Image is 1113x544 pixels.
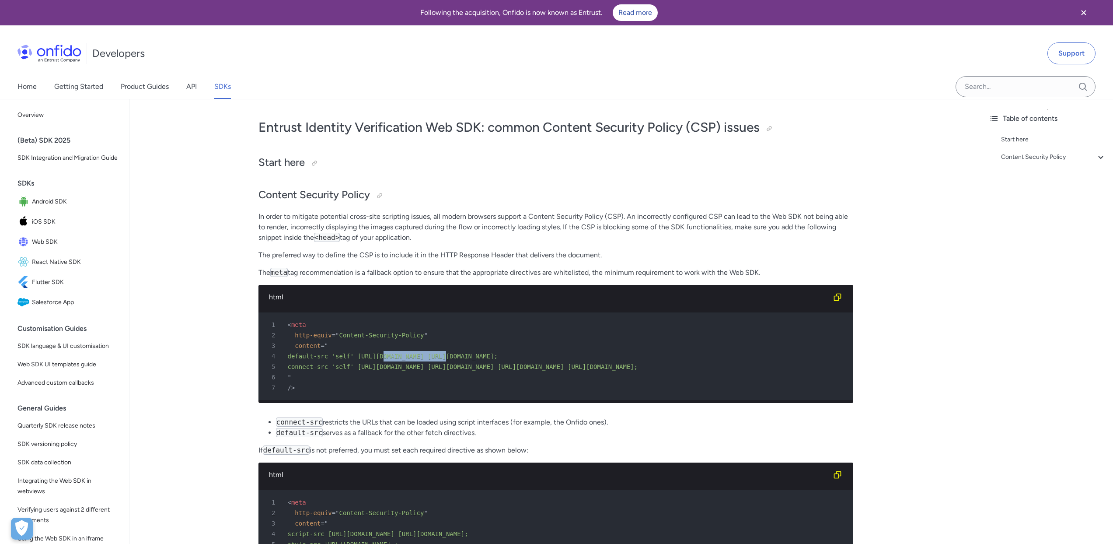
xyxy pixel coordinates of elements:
h2: Start here [258,155,853,170]
span: Quarterly SDK release notes [17,421,119,431]
a: Getting Started [54,74,103,99]
span: http-equiv [295,332,331,339]
span: meta [291,499,306,506]
svg: Close banner [1078,7,1089,18]
span: = [321,342,324,349]
span: " [424,509,427,516]
span: Overview [17,110,119,120]
li: serves as a fallback for the other fetch directives. [276,428,853,438]
a: Overview [14,106,122,124]
button: Copy code snippet button [829,288,846,306]
a: SDK Integration and Migration Guide [14,149,122,167]
p: The tag recommendation is a fallback option to ensure that the appropriate directives are whiteli... [258,267,853,278]
a: Home [17,74,37,99]
span: 1 [262,319,282,330]
span: 4 [262,529,282,539]
img: IconWeb SDK [17,236,32,248]
img: IconFlutter SDK [17,276,32,288]
span: Web SDK UI templates guide [17,359,119,370]
h2: Content Security Policy [258,188,853,203]
li: restricts the URLs that can be loaded using script interfaces (for example, the Onfido ones). [276,417,853,428]
span: " [324,520,328,527]
span: = [332,509,335,516]
span: content [295,342,321,349]
span: /> [288,384,295,391]
button: Close banner [1068,2,1100,24]
img: IconiOS SDK [17,216,32,228]
a: IconAndroid SDKAndroid SDK [14,192,122,211]
span: Flutter SDK [32,276,119,288]
code: <head> [314,233,340,242]
span: iOS SDK [32,216,119,228]
button: Copy code snippet button [829,466,846,484]
a: Verifying users against 2 different documents [14,501,122,529]
input: Onfido search input field [956,76,1096,97]
a: IconReact Native SDKReact Native SDK [14,253,122,272]
a: IconFlutter SDKFlutter SDK [14,273,122,292]
span: 2 [262,508,282,518]
code: connect-src [276,418,323,427]
a: SDK versioning policy [14,435,122,453]
span: Content-Security-Policy [339,332,424,339]
a: Advanced custom callbacks [14,374,122,392]
a: Web SDK UI templates guide [14,356,122,373]
div: html [269,292,829,302]
span: 2 [262,330,282,340]
div: SDKs [17,175,126,192]
h1: Entrust Identity Verification Web SDK: common Content Security Policy (CSP) issues [258,119,853,136]
span: SDK versioning policy [17,439,119,449]
span: SDK language & UI customisation [17,341,119,351]
img: IconSalesforce App [17,296,32,309]
span: Salesforce App [32,296,119,309]
span: SDK Integration and Migration Guide [17,153,119,163]
a: Integrating the Web SDK in webviews [14,472,122,500]
span: Web SDK [32,236,119,248]
span: " [288,374,291,381]
a: IconWeb SDKWeb SDK [14,232,122,252]
span: 6 [262,372,282,383]
a: SDK language & UI customisation [14,337,122,355]
div: html [269,470,829,480]
span: Advanced custom callbacks [17,378,119,388]
img: IconAndroid SDK [17,196,32,208]
p: The preferred way to define the CSP is to include it in the HTTP Response Header that delivers th... [258,250,853,260]
a: Quarterly SDK release notes [14,417,122,435]
span: default-src 'self' [URL][DOMAIN_NAME] [URL][DOMAIN_NAME]; [288,353,498,360]
a: Read more [613,4,658,21]
code: default-src [263,446,310,455]
a: Product Guides [121,74,169,99]
span: 3 [262,340,282,351]
span: 1 [262,497,282,508]
a: SDK data collection [14,454,122,471]
span: Verifying users against 2 different documents [17,505,119,526]
p: If is not preferred, you must set each required directive as shown below: [258,445,853,456]
span: connect-src 'self' [URL][DOMAIN_NAME] [URL][DOMAIN_NAME] [URL][DOMAIN_NAME] [URL][DOMAIN_NAME]; [288,363,638,370]
span: " [335,509,339,516]
code: meta [270,268,288,277]
a: API [186,74,197,99]
span: " [424,332,427,339]
span: < [288,499,291,506]
div: Cookie Preferences [11,518,33,540]
span: 7 [262,383,282,393]
h1: Developers [92,46,145,60]
img: Onfido Logo [17,45,81,62]
a: Start here [1001,134,1106,145]
button: Open Preferences [11,518,33,540]
p: In order to mitigate potential cross-site scripting issues, all modern browsers support a Content... [258,211,853,243]
span: SDK data collection [17,457,119,468]
span: meta [291,321,306,328]
span: " [335,332,339,339]
span: Android SDK [32,196,119,208]
span: Content-Security-Policy [339,509,424,516]
a: Content Security Policy [1001,152,1106,162]
a: IconiOS SDKiOS SDK [14,212,122,232]
a: Support [1047,42,1096,64]
span: 3 [262,518,282,529]
div: Following the acquisition, Onfido is now known as Entrust. [10,4,1068,21]
span: React Native SDK [32,256,119,268]
div: Table of contents [989,113,1106,124]
div: Customisation Guides [17,320,126,337]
